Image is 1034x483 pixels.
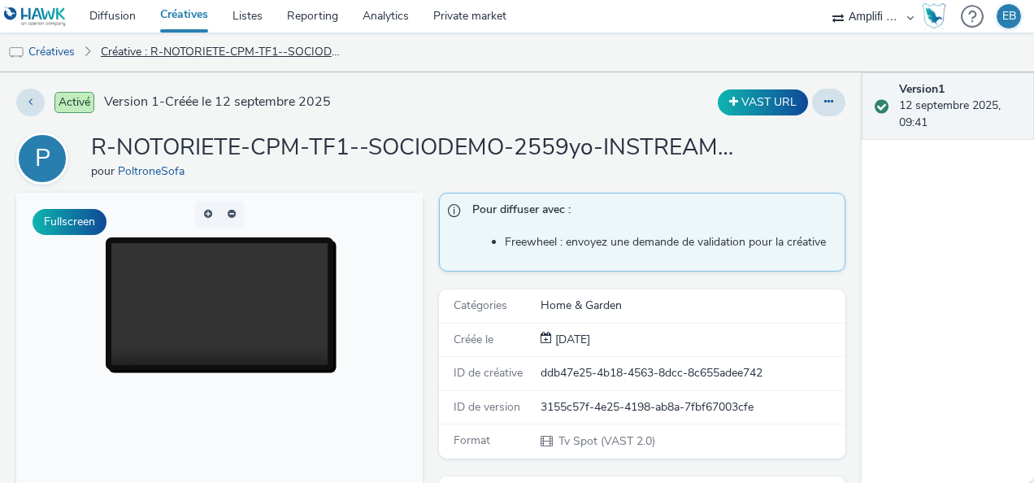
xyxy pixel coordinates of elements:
img: tv [8,45,24,61]
span: Version 1 - Créée le 12 septembre 2025 [104,93,331,111]
button: VAST URL [718,89,808,115]
div: Création 12 septembre 2025, 09:41 [552,332,590,348]
span: Activé [54,92,94,113]
span: Pour diffuser avec : [472,202,828,223]
div: EB [1002,4,1016,28]
div: 3155c57f-4e25-4198-ab8a-7fbf67003cfe [541,399,844,416]
strong: Version 1 [899,81,945,97]
span: Format [454,433,490,448]
a: Créative : R-NOTORIETE-CPM-TF1--SOCIODEMO-2559yo-INSTREAM-1x1-TV-15s-$427404871$-P-INSTREAM-1x1-W... [93,33,351,72]
img: undefined Logo [4,7,67,27]
a: PoltroneSofa [118,163,191,179]
span: Tv Spot (VAST 2.0) [557,433,655,449]
span: Créée le [454,332,493,347]
span: ID de version [454,399,520,415]
h1: R-NOTORIETE-CPM-TF1--SOCIODEMO-2559yo-INSTREAM-1x1-TV-15s-$427404871$-P-INSTREAM-1x1-W38Promo [91,133,741,163]
img: Hawk Academy [922,3,946,29]
div: ddb47e25-4b18-4563-8dcc-8c655adee742 [541,365,844,381]
div: 12 septembre 2025, 09:41 [899,81,1021,131]
span: pour [91,163,118,179]
span: Catégories [454,298,507,313]
div: Home & Garden [541,298,844,314]
a: Hawk Academy [922,3,953,29]
span: [DATE] [552,332,590,347]
button: Fullscreen [33,209,106,235]
a: P [16,150,75,166]
div: Dupliquer la créative en un VAST URL [714,89,812,115]
span: ID de créative [454,365,523,381]
div: P [35,136,50,181]
li: Freewheel : envoyez une demande de validation pour la créative [505,234,836,250]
